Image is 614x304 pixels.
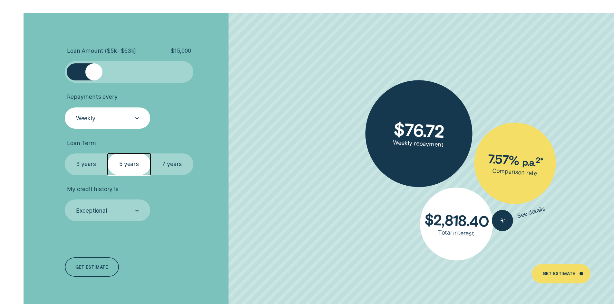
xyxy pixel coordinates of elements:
[517,205,546,220] span: See details
[76,207,107,214] div: Exceptional
[489,198,548,234] button: See details
[65,257,119,277] a: Get estimate
[67,93,117,100] span: Repayments every
[65,153,108,175] label: 3 years
[532,264,590,283] a: Get Estimate
[108,153,151,175] label: 5 years
[67,186,118,193] span: My credit history is
[67,140,96,147] span: Loan Term
[76,115,95,122] div: Weekly
[67,47,136,54] span: Loan Amount ( $5k - $63k )
[171,47,191,54] span: $ 15,000
[151,153,193,175] label: 7 years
